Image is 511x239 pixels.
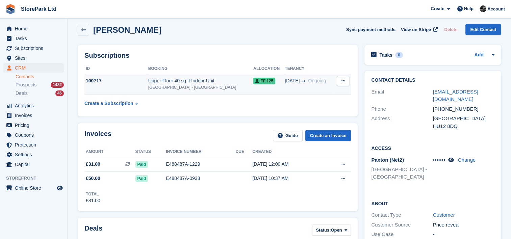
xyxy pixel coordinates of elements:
[15,111,55,120] span: Invoices
[474,51,483,59] a: Add
[285,77,300,84] span: [DATE]
[15,140,55,150] span: Protection
[15,24,55,33] span: Home
[3,140,64,150] a: menu
[3,63,64,73] a: menu
[16,81,64,88] a: Prospects 1482
[16,90,64,97] a: Deals 46
[371,157,404,163] span: Paxton (Net2)
[379,52,392,58] h2: Tasks
[93,25,161,34] h2: [PERSON_NAME]
[84,224,102,237] h2: Deals
[464,5,474,12] span: Help
[441,24,460,35] button: Delete
[3,130,64,140] a: menu
[3,183,64,193] a: menu
[148,77,254,84] div: Upper Floor 40 sq ft Indoor Unit
[166,147,235,157] th: Invoice number
[86,197,100,204] div: £81.00
[312,224,351,236] button: Status: Open
[3,121,64,130] a: menu
[135,175,148,182] span: Paid
[371,166,433,181] li: [GEOGRAPHIC_DATA] - [GEOGRAPHIC_DATA]
[84,100,133,107] div: Create a Subscription
[84,130,111,141] h2: Invoices
[3,24,64,33] a: menu
[236,147,253,157] th: Due
[433,89,478,102] a: [EMAIL_ADDRESS][DOMAIN_NAME]
[3,150,64,159] a: menu
[371,200,494,207] h2: About
[3,53,64,63] a: menu
[371,211,433,219] div: Contact Type
[15,63,55,73] span: CRM
[148,63,254,74] th: Booking
[3,160,64,169] a: menu
[5,4,16,14] img: stora-icon-8386f47178a22dfd0bd8f6a31ec36ba5ce8667c1dd55bd0f319d3a0aa187defe.svg
[371,105,433,113] div: Phone
[16,74,64,80] a: Contacts
[86,191,100,197] div: Total
[371,78,494,83] h2: Contact Details
[285,63,334,74] th: Tenancy
[86,161,100,168] span: £31.00
[305,130,351,141] a: Create an Invoice
[3,101,64,110] a: menu
[253,63,285,74] th: Allocation
[166,161,235,168] div: E488487A-1229
[15,130,55,140] span: Coupons
[433,157,445,163] span: •••••••
[51,82,64,88] div: 1482
[3,34,64,43] a: menu
[15,121,55,130] span: Pricing
[3,44,64,53] a: menu
[135,161,148,168] span: Paid
[148,84,254,90] div: [GEOGRAPHIC_DATA] - [GEOGRAPHIC_DATA]
[55,90,64,96] div: 46
[15,150,55,159] span: Settings
[346,24,395,35] button: Sync payment methods
[15,160,55,169] span: Capital
[252,175,323,182] div: [DATE] 10:37 AM
[166,175,235,182] div: E488487A-0938
[395,52,403,58] div: 0
[15,53,55,63] span: Sites
[86,175,100,182] span: £50.00
[465,24,501,35] a: Edit Contact
[371,88,433,103] div: Email
[84,52,351,59] h2: Subscriptions
[84,97,138,110] a: Create a Subscription
[15,34,55,43] span: Tasks
[135,147,166,157] th: Status
[433,231,494,238] div: -
[15,183,55,193] span: Online Store
[401,26,431,33] span: View on Stripe
[371,115,433,130] div: Address
[398,24,439,35] a: View on Stripe
[84,63,148,74] th: ID
[331,227,342,234] span: Open
[3,111,64,120] a: menu
[273,130,303,141] a: Guide
[18,3,59,15] a: StorePark Ltd
[252,147,323,157] th: Created
[433,123,494,130] div: HU12 8DQ
[84,147,135,157] th: Amount
[480,5,486,12] img: Ryan Mulcahy
[253,78,275,84] span: FF 125
[252,161,323,168] div: [DATE] 12:00 AM
[16,82,36,88] span: Prospects
[6,175,67,182] span: Storefront
[15,44,55,53] span: Subscriptions
[433,105,494,113] div: [PHONE_NUMBER]
[371,231,433,238] div: Use Case
[487,6,505,12] span: Account
[16,90,28,97] span: Deals
[433,212,455,218] a: Customer
[371,144,494,151] h2: Access
[56,184,64,192] a: Preview store
[433,115,494,123] div: [GEOGRAPHIC_DATA]
[371,221,433,229] div: Customer Source
[308,78,326,83] span: Ongoing
[84,77,148,84] div: 100717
